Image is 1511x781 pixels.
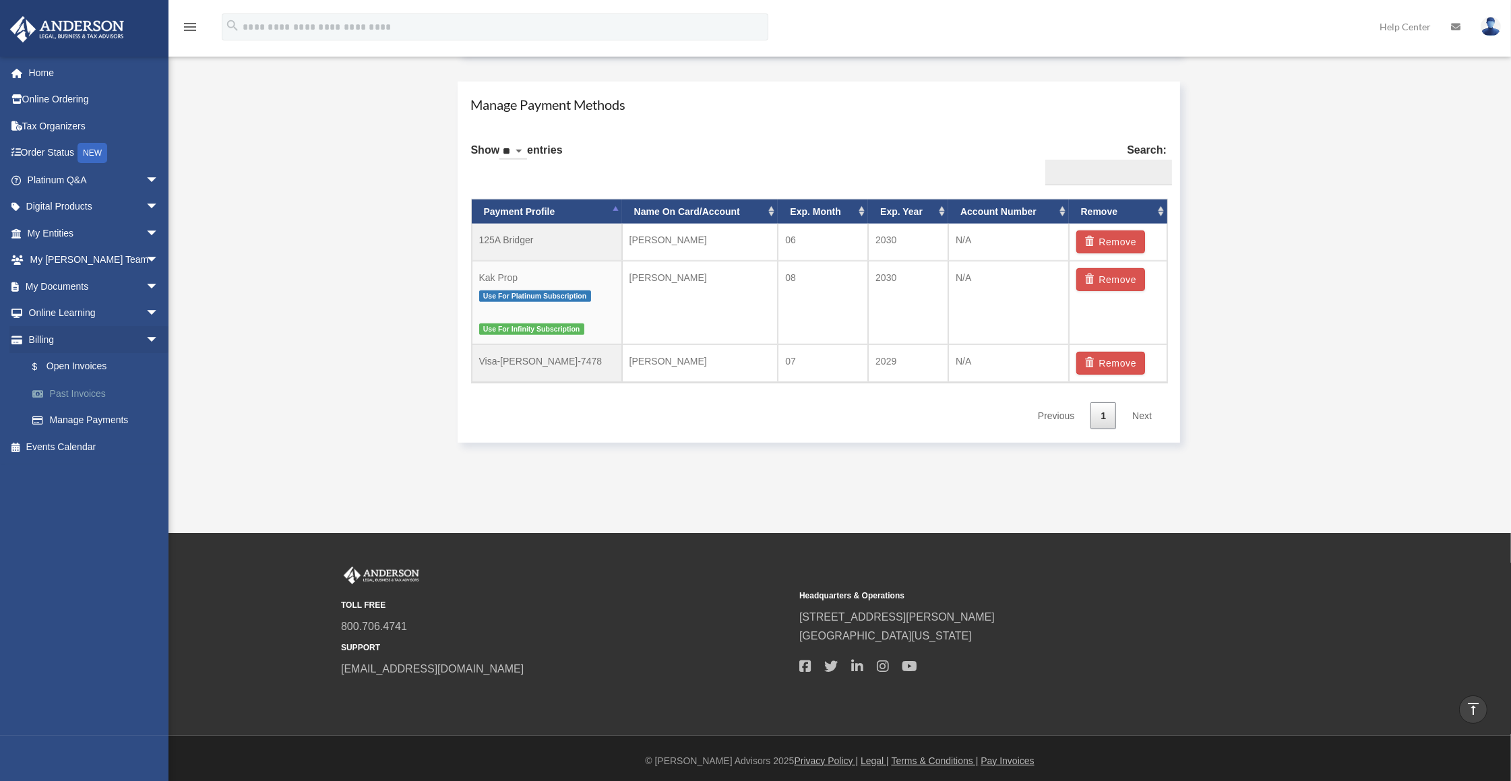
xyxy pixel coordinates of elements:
a: Pay Invoices [981,755,1034,766]
span: arrow_drop_down [146,326,173,354]
td: 125A Bridger [472,224,622,261]
a: [STREET_ADDRESS][PERSON_NAME] [799,611,995,623]
span: Use For Infinity Subscription [479,323,584,335]
img: Anderson Advisors Platinum Portal [6,16,128,42]
th: Exp. Year: activate to sort column ascending [868,199,948,224]
small: TOLL FREE [341,598,790,613]
a: $Open Invoices [19,353,179,381]
a: Online Learningarrow_drop_down [9,300,179,327]
label: Search: [1040,141,1167,185]
td: 2029 [868,344,948,382]
a: Events Calendar [9,433,179,460]
button: Remove [1076,230,1146,253]
a: Digital Productsarrow_drop_down [9,193,179,220]
a: Privacy Policy | [795,755,859,766]
span: $ [40,358,47,375]
td: 2030 [868,224,948,261]
select: Showentries [499,144,527,160]
a: 1 [1090,402,1116,430]
i: vertical_align_top [1465,701,1481,717]
div: NEW [78,143,107,163]
i: menu [182,19,198,35]
td: [PERSON_NAME] [622,224,778,261]
td: 07 [778,344,868,382]
th: Exp. Month: activate to sort column ascending [778,199,868,224]
span: arrow_drop_down [146,247,173,274]
a: [GEOGRAPHIC_DATA][US_STATE] [799,630,972,642]
small: SUPPORT [341,641,790,655]
a: Past Invoices [19,380,179,407]
a: My Documentsarrow_drop_down [9,273,179,300]
td: 08 [778,261,868,344]
a: menu [182,24,198,35]
a: My [PERSON_NAME] Teamarrow_drop_down [9,247,179,274]
span: arrow_drop_down [146,273,173,301]
a: Terms & Conditions | [892,755,979,766]
div: © [PERSON_NAME] Advisors 2025 [168,753,1511,770]
a: Home [9,59,179,86]
i: search [225,18,240,33]
span: Use For Platinum Subscription [479,290,591,302]
a: Next [1122,402,1162,430]
img: User Pic [1481,17,1501,36]
a: My Entitiesarrow_drop_down [9,220,179,247]
span: arrow_drop_down [146,166,173,194]
a: Billingarrow_drop_down [9,326,179,353]
a: Previous [1028,402,1084,430]
td: N/A [948,261,1069,344]
td: N/A [948,344,1069,382]
a: Platinum Q&Aarrow_drop_down [9,166,179,193]
button: Remove [1076,268,1146,291]
th: Payment Profile: activate to sort column descending [472,199,622,224]
th: Name On Card/Account: activate to sort column ascending [622,199,778,224]
a: Online Ordering [9,86,179,113]
img: Anderson Advisors Platinum Portal [341,567,422,584]
td: Kak Prop [472,261,622,344]
td: N/A [948,224,1069,261]
td: Visa-[PERSON_NAME]-7478 [472,344,622,382]
label: Show entries [471,141,563,173]
span: arrow_drop_down [146,220,173,247]
td: [PERSON_NAME] [622,261,778,344]
td: [PERSON_NAME] [622,344,778,382]
button: Remove [1076,352,1146,375]
th: Account Number: activate to sort column ascending [948,199,1069,224]
a: [EMAIL_ADDRESS][DOMAIN_NAME] [341,663,524,675]
a: Manage Payments [19,407,173,434]
td: 2030 [868,261,948,344]
span: arrow_drop_down [146,300,173,327]
th: Remove: activate to sort column ascending [1069,199,1167,224]
a: vertical_align_top [1459,695,1487,724]
a: 800.706.4741 [341,621,407,632]
small: Headquarters & Operations [799,589,1248,603]
span: arrow_drop_down [146,193,173,221]
td: 06 [778,224,868,261]
a: Tax Organizers [9,113,179,139]
input: Search: [1045,160,1172,185]
a: Order StatusNEW [9,139,179,167]
h4: Manage Payment Methods [471,95,1167,114]
a: Legal | [861,755,889,766]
